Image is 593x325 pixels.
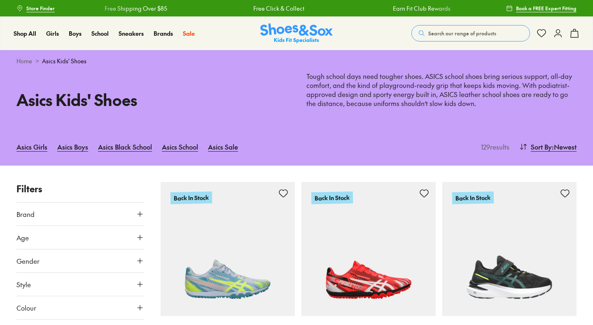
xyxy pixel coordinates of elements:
[208,138,238,156] a: Asics Sale
[452,191,494,204] p: Back In Stock
[16,226,144,249] button: Age
[16,256,40,266] span: Gender
[46,29,59,37] span: Girls
[442,182,577,316] a: Back In Stock
[14,29,36,37] span: Shop All
[16,203,144,226] button: Brand
[91,29,109,37] span: School
[506,1,577,16] a: Book a FREE Expert Fitting
[311,191,353,204] p: Back In Stock
[306,72,577,108] p: Tough school days need tougher shoes. ASICS school shoes bring serious support, all-day comfort, ...
[170,191,212,204] p: Back In Stock
[16,249,144,272] button: Gender
[57,138,88,156] a: Asics Boys
[552,142,577,152] span: : Newest
[119,29,144,37] span: Sneakers
[69,29,82,37] span: Boys
[154,29,173,38] a: Brands
[16,273,144,296] button: Style
[16,57,32,65] a: Home
[46,29,59,38] a: Girls
[69,29,82,38] a: Boys
[531,142,552,152] span: Sort By
[16,1,55,16] a: Store Finder
[16,182,144,196] p: Filters
[516,5,577,12] span: Book a FREE Expert Fitting
[105,4,167,13] a: Free Shipping Over $85
[478,142,509,152] p: 129 results
[98,138,152,156] a: Asics Black School
[42,57,86,65] span: Asics Kids' Shoes
[154,29,173,37] span: Brands
[91,29,109,38] a: School
[26,5,55,12] span: Store Finder
[16,303,36,313] span: Colour
[16,57,577,65] div: >
[392,4,450,13] a: Earn Fit Club Rewards
[260,23,333,44] a: Shoes & Sox
[260,23,333,44] img: SNS_Logo_Responsive.svg
[16,296,144,319] button: Colour
[161,182,295,316] a: Back In Stock
[301,182,436,316] a: Back In Stock
[16,209,35,219] span: Brand
[162,138,198,156] a: Asics School
[14,29,36,38] a: Shop All
[16,279,31,289] span: Style
[411,25,530,41] button: Search our range of products
[16,233,29,242] span: Age
[253,4,304,13] a: Free Click & Collect
[519,138,577,156] button: Sort By:Newest
[183,29,195,37] span: Sale
[16,138,47,156] a: Asics Girls
[119,29,144,38] a: Sneakers
[183,29,195,38] a: Sale
[16,88,287,111] h1: Asics Kids' Shoes
[428,30,496,37] span: Search our range of products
